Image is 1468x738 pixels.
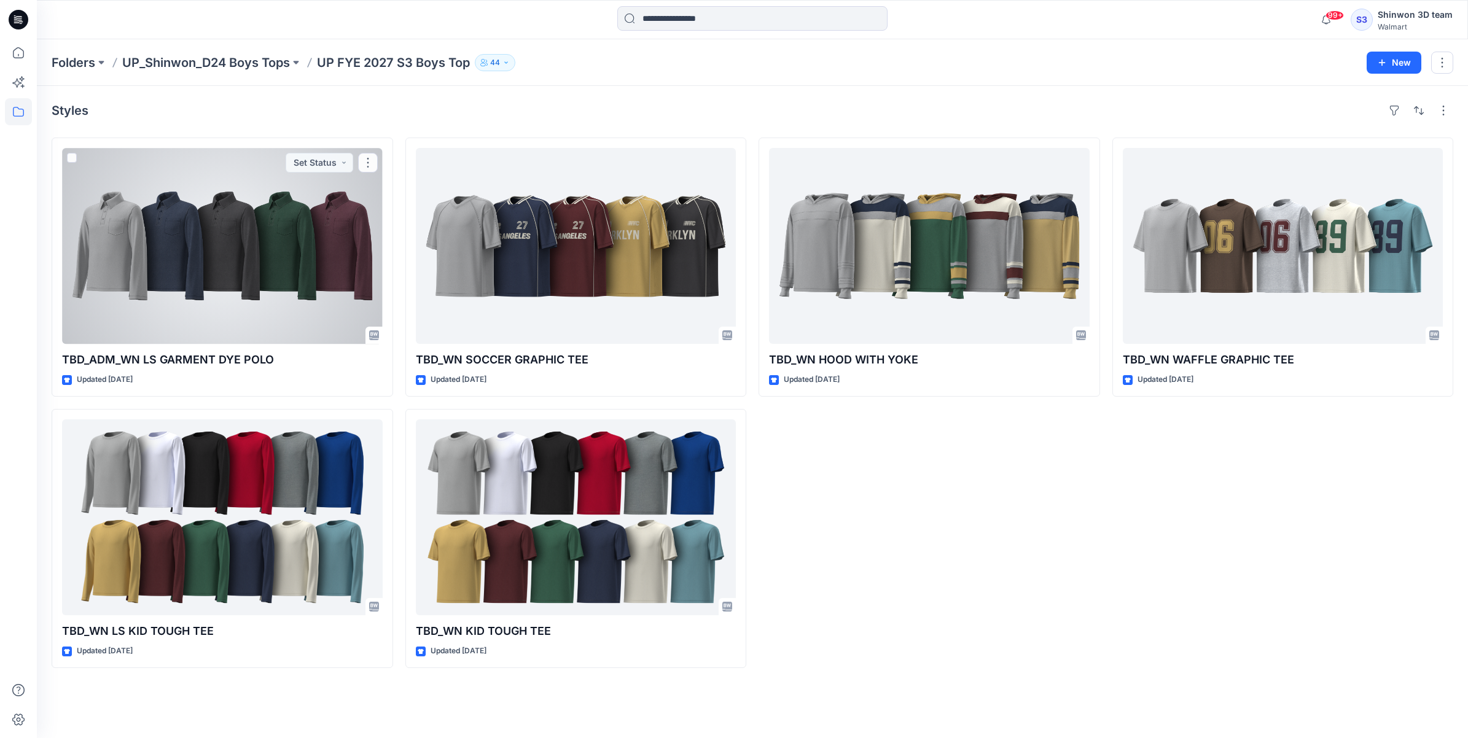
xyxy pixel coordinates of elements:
p: Updated [DATE] [431,373,486,386]
p: Updated [DATE] [77,373,133,386]
a: TBD_WN LS KID TOUGH TEE [62,419,383,615]
a: UP_Shinwon_D24 Boys Tops [122,54,290,71]
span: 99+ [1325,10,1344,20]
p: TBD_ADM_WN LS GARMENT DYE POLO [62,351,383,368]
a: TBD_WN HOOD WITH YOKE [769,148,1090,344]
p: Updated [DATE] [1138,373,1193,386]
p: Updated [DATE] [77,645,133,658]
div: Shinwon 3D team [1378,7,1453,22]
a: Folders [52,54,95,71]
p: TBD_WN SOCCER GRAPHIC TEE [416,351,736,368]
p: TBD_WN HOOD WITH YOKE [769,351,1090,368]
p: Updated [DATE] [431,645,486,658]
h4: Styles [52,103,88,118]
a: TBD_WN KID TOUGH TEE [416,419,736,615]
button: 44 [475,54,515,71]
p: Updated [DATE] [784,373,840,386]
div: Walmart [1378,22,1453,31]
div: S3 [1351,9,1373,31]
p: UP FYE 2027 S3 Boys Top [317,54,470,71]
p: TBD_WN WAFFLE GRAPHIC TEE [1123,351,1443,368]
a: TBD_WN WAFFLE GRAPHIC TEE [1123,148,1443,344]
a: TBD_ADM_WN LS GARMENT DYE POLO [62,148,383,344]
p: 44 [490,56,500,69]
a: TBD_WN SOCCER GRAPHIC TEE [416,148,736,344]
p: TBD_WN LS KID TOUGH TEE [62,623,383,640]
button: New [1367,52,1421,74]
p: TBD_WN KID TOUGH TEE [416,623,736,640]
